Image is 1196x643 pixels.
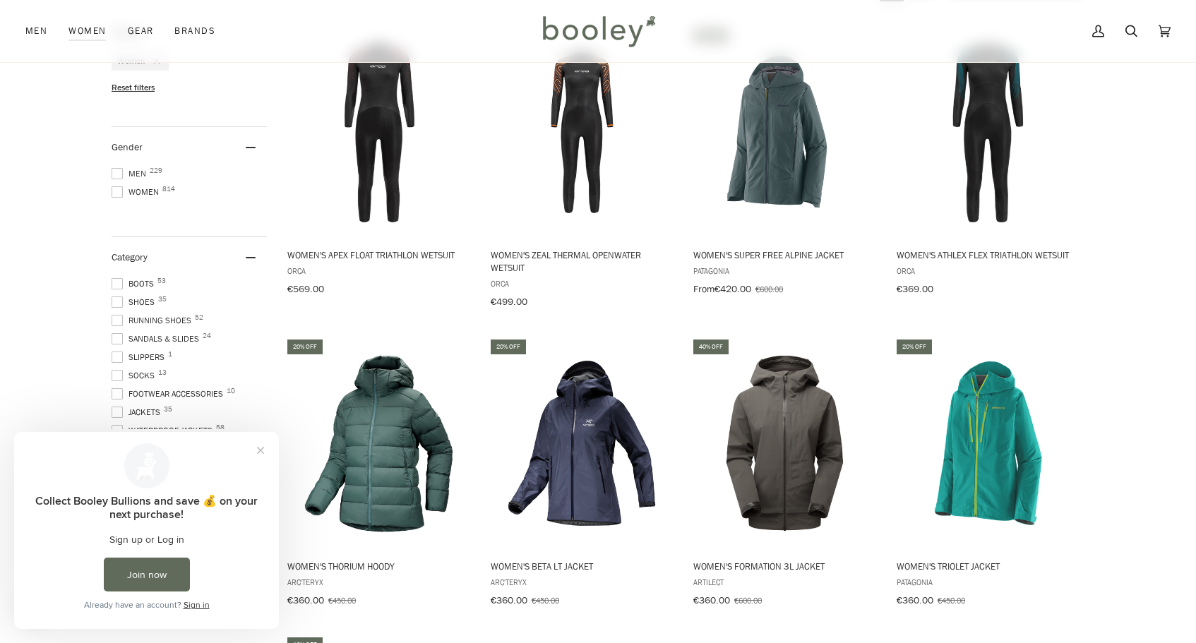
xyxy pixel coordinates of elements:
span: Women [68,24,106,38]
span: Arc'teryx [491,576,674,588]
span: Women's Triolet Jacket [897,560,1080,572]
span: 58 [216,424,225,431]
a: Women's Beta LT Jacket [489,337,676,611]
span: Women's Apex Float Triathlon Wetsuit [287,248,470,261]
span: 52 [195,314,203,321]
span: Reset filters [112,82,155,94]
span: €360.00 [287,594,324,607]
span: Orca [897,265,1080,277]
span: Women's Zeal Thermal Openwater Wetsuit [491,248,674,274]
a: Women's Super Free Alpine Jacket [691,26,878,300]
span: Patagonia [693,265,876,277]
div: 20% off [491,339,526,354]
span: 35 [158,296,167,303]
img: Arc'Teryx Women's Beta LT Jacket Black Sapphire - Booley Galway [489,350,676,537]
span: 35 [164,406,172,413]
span: 24 [203,332,211,339]
img: Patagonia Women's Triolet Jacket Subtidal Blue - Booley Galway [895,350,1082,537]
span: €360.00 [491,594,527,607]
span: €600.00 [734,594,762,606]
li: Reset filters [112,82,267,94]
span: Orca [491,277,674,289]
a: Women's Athlex Flex Triathlon Wetsuit [895,26,1082,300]
span: €360.00 [897,594,933,607]
a: Women's Formation 3L Jacket [691,337,878,611]
span: 53 [157,277,166,284]
span: €360.00 [693,594,730,607]
span: Gear [128,24,154,38]
div: 20% off [287,339,323,354]
img: Booley [537,11,660,52]
span: Women [112,186,163,198]
span: From [693,282,714,296]
a: Women's Apex Float Triathlon Wetsuit [285,26,472,300]
span: Men [112,167,150,180]
img: Artilect Women's Formation 3L Jacket Ash - Booley Galway [691,350,878,537]
span: 1 [168,351,172,358]
img: Arc'teryx Women's Thorium Hoody Boxcar - Booley Galway [285,350,472,537]
span: 10 [227,387,235,395]
div: 20% off [897,339,932,354]
span: Orca [287,265,470,277]
span: €499.00 [491,295,527,308]
span: Patagonia [897,576,1080,588]
span: 13 [158,369,167,376]
span: Socks [112,369,159,382]
span: Women's Athlex Flex Triathlon Wetsuit [897,248,1080,261]
span: Men [25,24,47,38]
span: Shoes [112,296,159,308]
a: Women's Triolet Jacket [895,337,1082,611]
span: Women's Beta LT Jacket [491,560,674,572]
span: Boots [112,277,158,290]
span: €569.00 [287,282,324,296]
img: Orca Women's Athlex Flex Triathlon Wetsuit Blue Flex - Booley Galway [895,39,1082,226]
a: Women's Zeal Thermal Openwater Wetsuit [489,26,676,313]
span: Footwear Accessories [112,387,227,400]
img: Orca Women's Zeal Thermal Openwater Wetsuit Black - Booley Galway [489,39,676,226]
span: 814 [162,186,175,193]
span: 229 [150,167,162,174]
iframe: Loyalty program pop-up with offers and actions [14,432,279,629]
a: Women's Thorium Hoody [285,337,472,611]
span: €450.00 [532,594,559,606]
span: €420.00 [714,282,751,296]
span: €450.00 [938,594,965,606]
span: Arc'teryx [287,576,470,588]
span: €369.00 [897,282,933,296]
span: Sandals & Slides [112,332,203,345]
span: Women's Super Free Alpine Jacket [693,248,876,261]
span: Running Shoes [112,314,196,327]
span: Slippers [112,351,169,363]
span: Jackets [112,406,165,419]
span: Waterproof Jackets [112,424,217,437]
span: Women's Formation 3L Jacket [693,560,876,572]
span: Brands [174,24,215,38]
div: 40% off [693,339,729,354]
span: Category [112,251,148,264]
span: €600.00 [755,283,783,295]
span: €450.00 [328,594,356,606]
span: Women's Thorium Hoody [287,560,470,572]
span: Artilect [693,576,876,588]
span: Gender [112,140,143,154]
